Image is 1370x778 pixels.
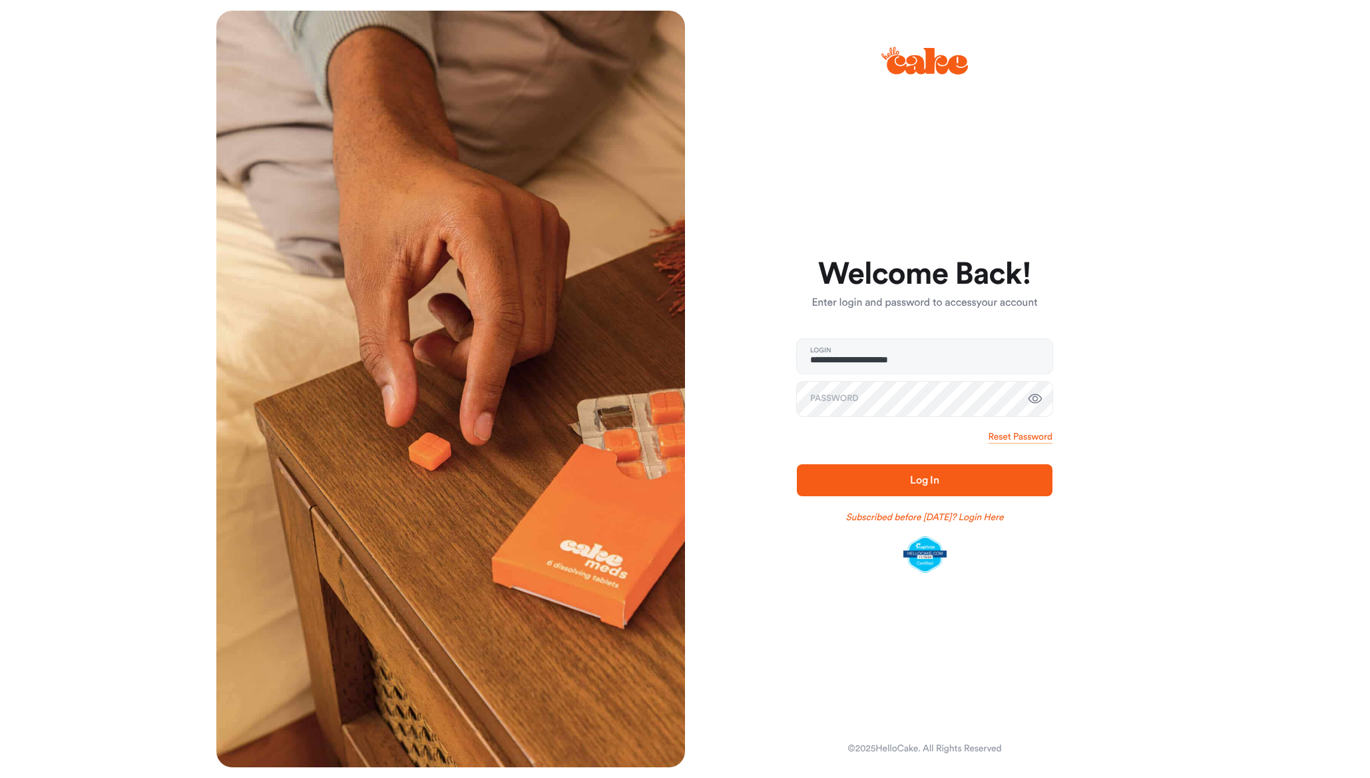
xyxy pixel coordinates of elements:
[847,742,1001,755] div: © 2025 HelloCake. All Rights Reserved
[910,475,939,486] span: Log In
[797,464,1052,496] button: Log In
[989,430,1052,444] a: Reset Password
[903,536,947,574] img: legit-script-certified.png
[797,295,1052,311] p: Enter login and password to access your account
[797,258,1052,290] h1: Welcome Back!
[846,511,1004,524] a: Subscribed before [DATE]? Login Here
